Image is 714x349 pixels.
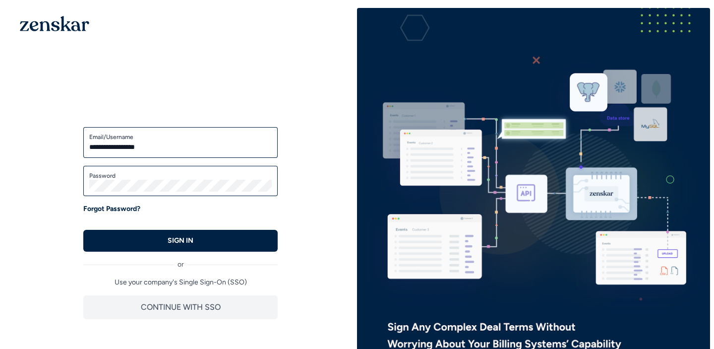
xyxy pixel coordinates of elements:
[168,236,193,246] p: SIGN IN
[83,252,278,270] div: or
[83,295,278,319] button: CONTINUE WITH SSO
[83,204,140,214] a: Forgot Password?
[20,16,89,31] img: 1OGAJ2xQqyY4LXKgY66KYq0eOWRCkrZdAb3gUhuVAqdWPZE9SRJmCz+oDMSn4zDLXe31Ii730ItAGKgCKgCCgCikA4Av8PJUP...
[89,172,272,180] label: Password
[83,230,278,252] button: SIGN IN
[89,133,272,141] label: Email/Username
[83,278,278,287] p: Use your company's Single Sign-On (SSO)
